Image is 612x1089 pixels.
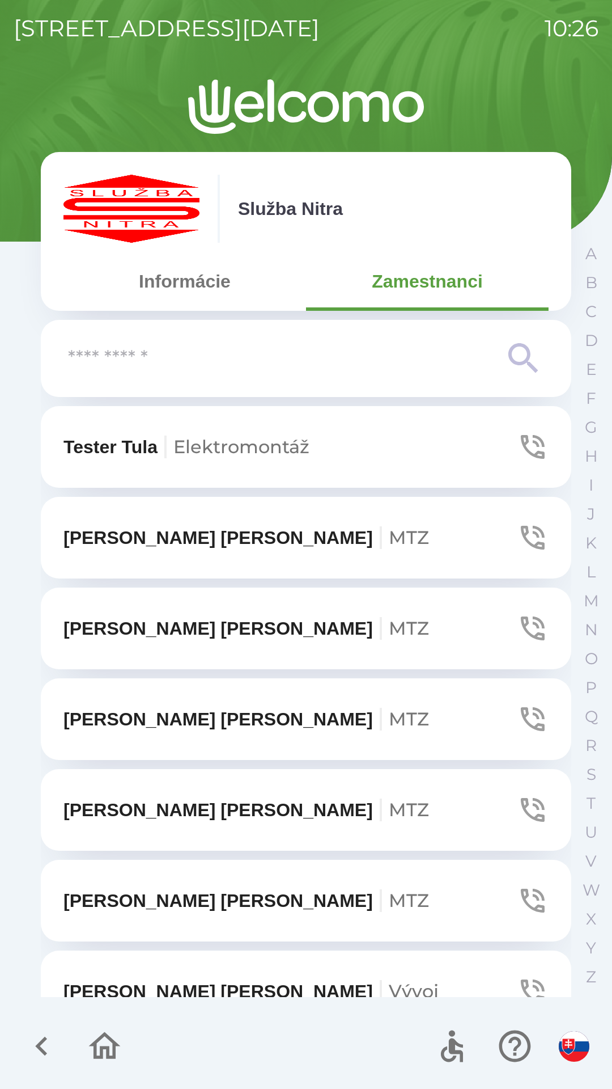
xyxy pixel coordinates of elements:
button: Informácie [63,261,306,302]
p: [PERSON_NAME] [PERSON_NAME] [63,978,439,1005]
button: [PERSON_NAME] [PERSON_NAME]MTZ [41,860,571,942]
img: c55f63fc-e714-4e15-be12-dfeb3df5ea30.png [63,175,199,243]
p: Tester Tula [63,433,309,461]
span: MTZ [389,889,429,911]
span: MTZ [389,708,429,730]
p: [PERSON_NAME] [PERSON_NAME] [63,706,429,733]
p: 10:26 [545,11,598,45]
p: [PERSON_NAME] [PERSON_NAME] [63,887,429,914]
button: [PERSON_NAME] [PERSON_NAME]MTZ [41,497,571,579]
span: Vývoj [389,980,439,1002]
span: MTZ [389,526,429,548]
p: [PERSON_NAME] [PERSON_NAME] [63,796,429,824]
p: [PERSON_NAME] [PERSON_NAME] [63,615,429,642]
button: [PERSON_NAME] [PERSON_NAME]Vývoj [41,951,571,1032]
p: Služba Nitra [238,195,343,222]
p: [STREET_ADDRESS][DATE] [14,11,320,45]
button: Zamestnanci [306,261,549,302]
button: [PERSON_NAME] [PERSON_NAME]MTZ [41,678,571,760]
button: Tester TulaElektromontáž [41,406,571,488]
button: [PERSON_NAME] [PERSON_NAME]MTZ [41,588,571,669]
img: sk flag [559,1031,589,1062]
button: [PERSON_NAME] [PERSON_NAME]MTZ [41,769,571,851]
span: Elektromontáž [173,436,309,458]
span: MTZ [389,617,429,639]
img: Logo [41,79,571,134]
span: MTZ [389,799,429,821]
p: [PERSON_NAME] [PERSON_NAME] [63,524,429,551]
